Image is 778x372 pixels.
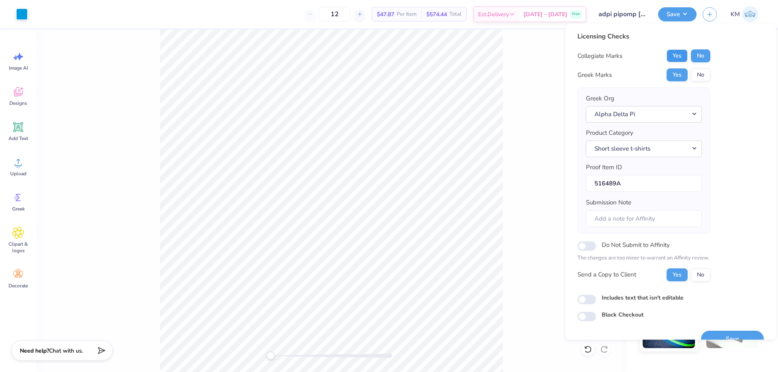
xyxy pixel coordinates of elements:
[319,7,351,21] input: – –
[377,10,394,19] span: $47.87
[586,163,622,172] label: Proof Item ID
[602,310,643,319] label: Block Checkout
[9,100,27,106] span: Designs
[10,170,26,177] span: Upload
[691,49,710,62] button: No
[5,241,32,254] span: Clipart & logos
[602,293,684,302] label: Includes text that isn't editable
[667,268,688,281] button: Yes
[572,11,580,17] span: Free
[426,10,447,19] span: $574.44
[658,7,697,21] button: Save
[9,283,28,289] span: Decorate
[691,268,710,281] button: No
[602,240,670,250] label: Do Not Submit to Affinity
[667,49,688,62] button: Yes
[397,10,417,19] span: Per Item
[592,6,652,22] input: Untitled Design
[577,70,612,80] div: Greek Marks
[577,270,636,279] div: Send a Copy to Client
[586,106,702,123] button: Alpha Delta Pi
[701,331,764,347] button: Save
[586,94,614,103] label: Greek Org
[9,65,28,71] span: Image AI
[9,135,28,142] span: Add Text
[691,68,710,81] button: No
[577,254,710,262] p: The changes are too minor to warrant an Affinity review.
[449,10,462,19] span: Total
[667,68,688,81] button: Yes
[20,347,49,355] strong: Need help?
[586,128,633,138] label: Product Category
[586,140,702,157] button: Short sleeve t-shirts
[524,10,567,19] span: [DATE] - [DATE]
[12,206,25,212] span: Greek
[586,210,702,227] input: Add a note for Affinity
[731,10,740,19] span: KM
[49,347,83,355] span: Chat with us.
[577,32,710,41] div: Licensing Checks
[586,198,631,207] label: Submission Note
[267,352,275,360] div: Accessibility label
[478,10,509,19] span: Est. Delivery
[577,51,622,61] div: Collegiate Marks
[727,6,762,22] a: KM
[742,6,758,22] img: Karl Michael Narciza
